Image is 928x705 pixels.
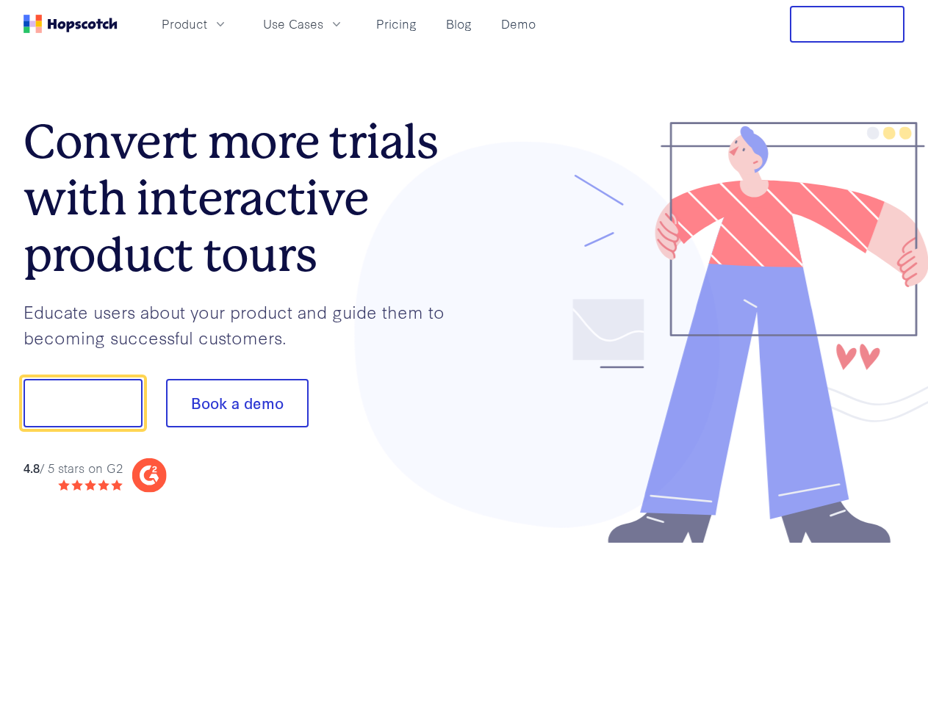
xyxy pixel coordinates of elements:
[495,12,542,36] a: Demo
[24,299,464,350] p: Educate users about your product and guide them to becoming successful customers.
[162,15,207,33] span: Product
[24,379,143,427] button: Show me!
[254,12,353,36] button: Use Cases
[440,12,478,36] a: Blog
[166,379,309,427] button: Book a demo
[24,114,464,283] h1: Convert more trials with interactive product tours
[24,458,123,477] div: / 5 stars on G2
[370,12,422,36] a: Pricing
[790,6,904,43] button: Free Trial
[24,458,40,475] strong: 4.8
[24,15,118,33] a: Home
[263,15,323,33] span: Use Cases
[153,12,237,36] button: Product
